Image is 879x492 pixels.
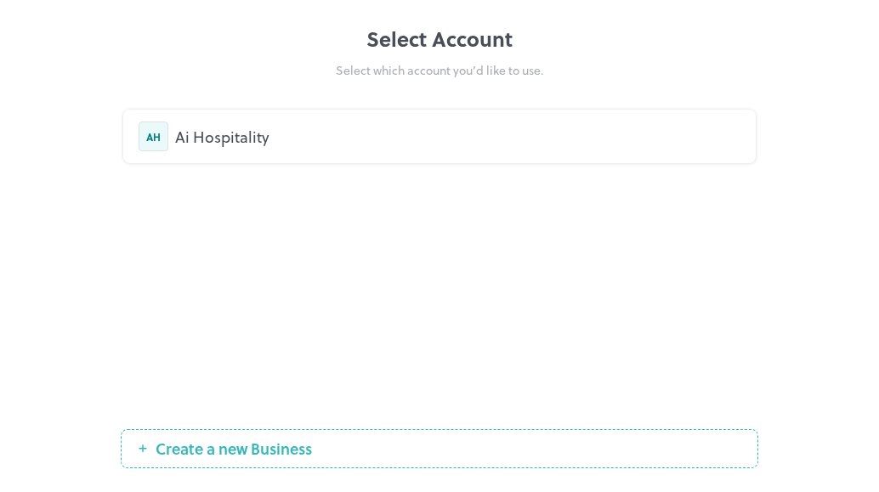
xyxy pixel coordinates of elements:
[147,440,320,457] span: Create a new Business
[121,24,758,54] div: Select Account
[121,429,758,468] button: Create a new Business
[121,61,758,79] div: Select which account you’d like to use.
[139,122,168,151] div: AH
[175,125,740,148] div: Ai Hospitality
